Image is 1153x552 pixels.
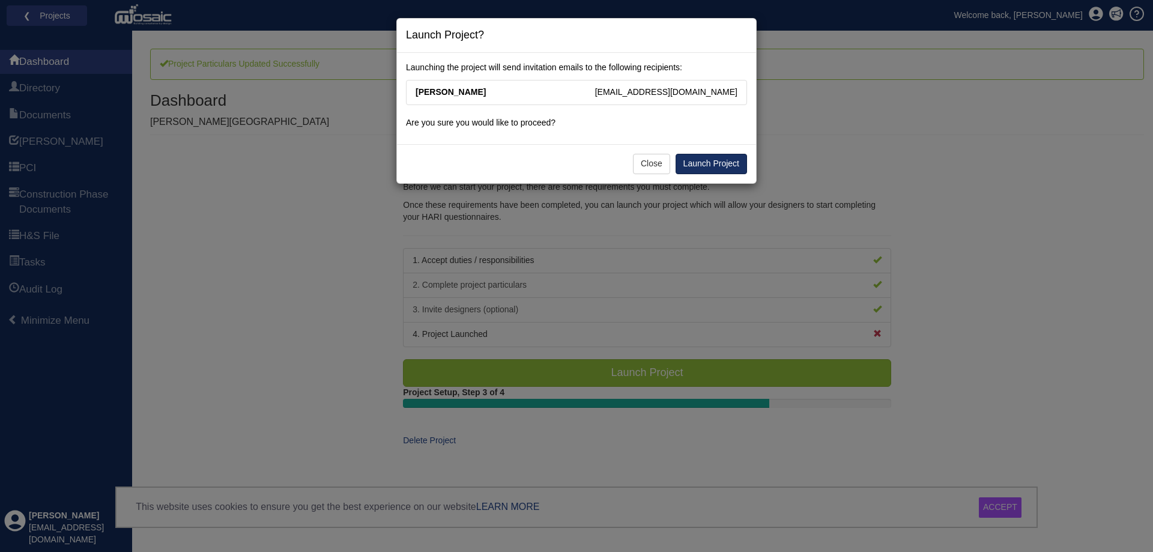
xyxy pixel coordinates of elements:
[1102,498,1144,543] iframe: Chat
[595,86,737,99] span: [EMAIL_ADDRESS][DOMAIN_NAME]
[633,154,670,174] button: Close
[676,154,747,174] a: Launch Project
[406,28,747,43] h4: Launch Project?
[406,62,747,74] p: Launching the project will send invitation emails to the following recipients:
[416,87,486,97] b: [PERSON_NAME]
[406,117,747,129] p: Are you sure you would like to proceed?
